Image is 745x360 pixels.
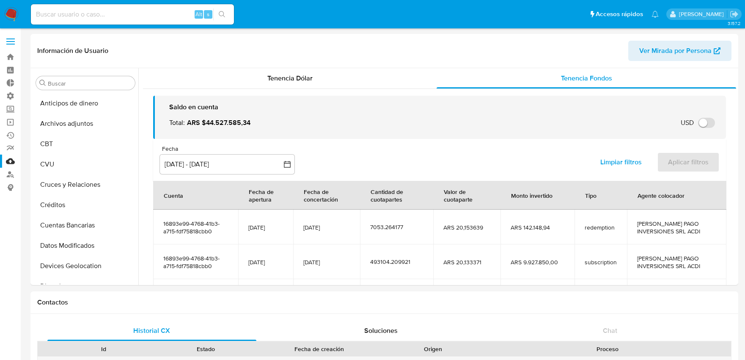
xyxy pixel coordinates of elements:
h1: Información de Usuario [37,47,108,55]
input: Buscar [48,80,132,87]
button: search-icon [213,8,231,20]
div: Estado [161,345,251,353]
div: Proceso [490,345,725,353]
button: Ver Mirada por Persona [628,41,731,61]
input: Buscar usuario o caso... [31,9,234,20]
div: Id [58,345,149,353]
button: CVU [33,154,138,174]
span: Historial CX [133,326,170,335]
span: Ver Mirada por Persona [639,41,712,61]
a: Notificaciones [652,11,659,18]
span: Accesos rápidos [596,10,643,19]
p: sandra.chabay@mercadolibre.com [679,10,727,18]
span: s [207,10,209,18]
button: Archivos adjuntos [33,114,138,134]
button: Créditos [33,195,138,215]
button: Devices Geolocation [33,256,138,276]
button: Cuentas Bancarias [33,215,138,235]
h1: Contactos [37,298,731,307]
button: Anticipos de dinero [33,93,138,114]
span: Soluciones [364,326,398,335]
button: CBT [33,134,138,154]
div: Origen [388,345,478,353]
button: Cruces y Relaciones [33,174,138,195]
button: Direcciones [33,276,138,296]
span: Alt [195,10,202,18]
a: Salir [730,10,739,19]
span: Chat [603,326,617,335]
button: Buscar [39,80,46,86]
div: Fecha de creación [263,345,376,353]
button: Datos Modificados [33,235,138,256]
